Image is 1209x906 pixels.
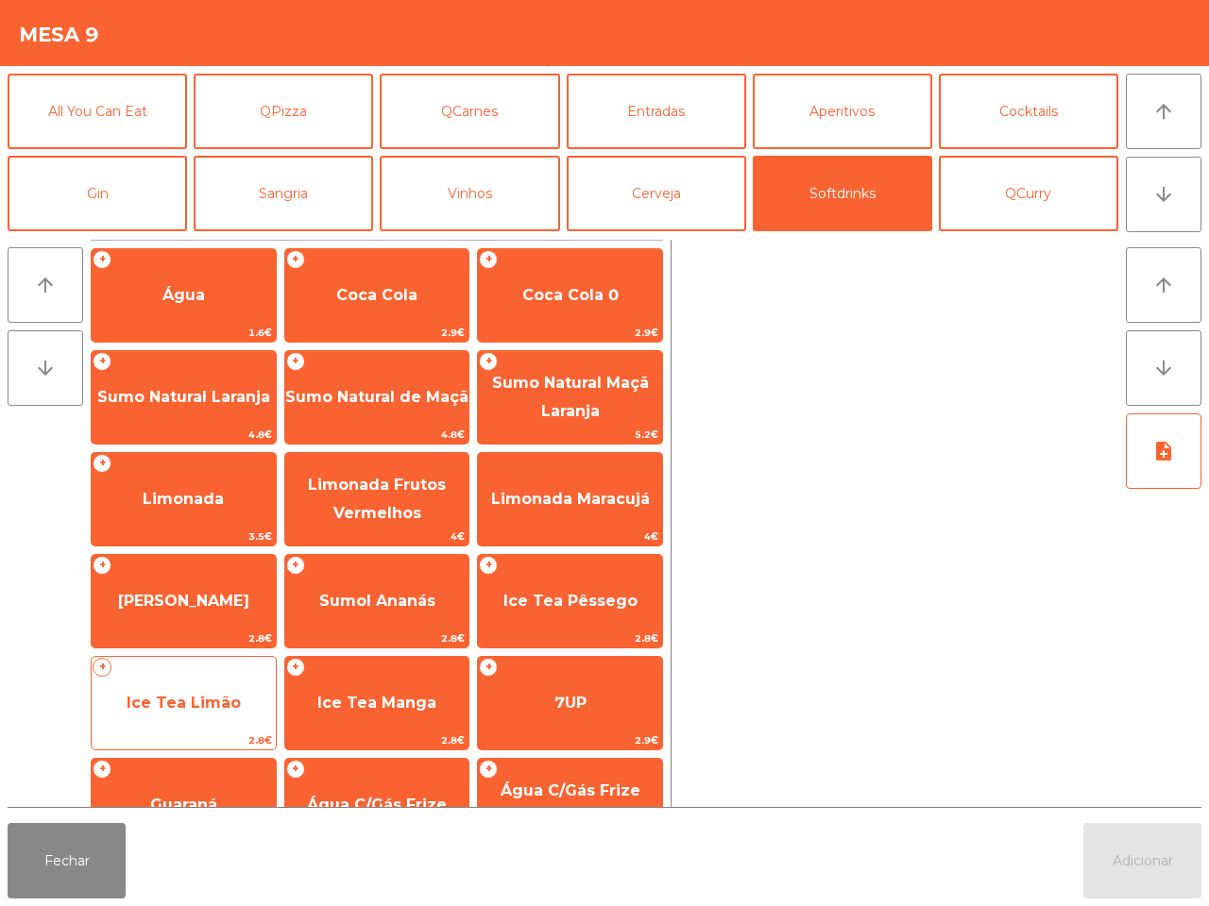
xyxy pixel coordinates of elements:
span: + [93,250,111,269]
span: Água [162,286,205,304]
button: Fechar [8,823,126,898]
h4: Mesa 9 [19,21,99,49]
span: Limonada Frutos Vermelhos [308,476,446,522]
button: QPizza [194,74,373,149]
span: 2.8€ [92,629,276,647]
button: arrow_upward [8,247,83,323]
button: arrow_upward [1126,247,1201,323]
span: + [93,760,111,779]
span: + [93,556,111,575]
i: note_add [1152,440,1175,462]
button: arrow_downward [8,330,83,406]
span: + [479,250,498,269]
span: 7UP [554,694,587,712]
span: 1.6€ [92,324,276,342]
span: Sumol Ananás [319,592,435,610]
span: Ice Tea Manga [317,694,436,712]
span: [PERSON_NAME] [118,592,249,610]
span: + [479,556,498,575]
button: note_add [1126,413,1201,489]
span: 2.9€ [285,324,469,342]
span: 3.5€ [92,528,276,545]
span: + [286,658,305,677]
span: 2.9€ [478,731,662,749]
span: Água C/Gás Frize Limão [501,781,640,828]
span: Coca Cola 0 [522,286,619,304]
span: + [479,658,498,677]
button: arrow_downward [1126,330,1201,406]
span: 2.8€ [285,629,469,647]
button: Cerveja [567,156,746,231]
span: + [479,352,498,371]
i: arrow_downward [34,357,57,379]
span: Guaraná [150,796,217,814]
span: Coca Cola [336,286,417,304]
i: arrow_upward [34,274,57,296]
span: + [479,760,498,779]
button: Cocktails [939,74,1118,149]
span: Limonada [143,490,224,508]
span: 4€ [478,528,662,545]
span: Ice Tea Limão [127,694,241,712]
span: + [286,250,305,269]
span: Sumo Natural Maçã Laranja [492,374,649,420]
span: 5.2€ [478,426,662,444]
span: Sumo Natural de Maçã [285,388,468,406]
span: Sumo Natural Laranja [97,388,270,406]
button: Vinhos [380,156,559,231]
button: Entradas [567,74,746,149]
button: All You Can Eat [8,74,187,149]
span: Limonada Maracujá [491,490,650,508]
span: 4€ [285,528,469,545]
i: arrow_upward [1152,100,1175,123]
button: Softdrinks [753,156,932,231]
button: arrow_upward [1126,74,1201,149]
span: 2.9€ [478,324,662,342]
span: 4.8€ [92,426,276,444]
span: + [286,556,305,575]
button: QCarnes [380,74,559,149]
i: arrow_downward [1152,357,1175,379]
button: arrow_downward [1126,157,1201,232]
button: Sangria [194,156,373,231]
span: + [286,760,305,779]
button: QCurry [939,156,1118,231]
span: Água C/Gás Frize [307,796,447,814]
span: 2.8€ [478,629,662,647]
span: 4.8€ [285,426,469,444]
span: 2.8€ [285,731,469,749]
span: + [93,454,111,473]
span: 2.8€ [92,731,276,749]
button: Aperitivos [753,74,932,149]
i: arrow_downward [1152,183,1175,206]
span: + [286,352,305,371]
button: Gin [8,156,187,231]
span: Ice Tea Pêssego [503,592,638,610]
span: + [93,658,111,677]
span: + [93,352,111,371]
i: arrow_upward [1152,274,1175,296]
